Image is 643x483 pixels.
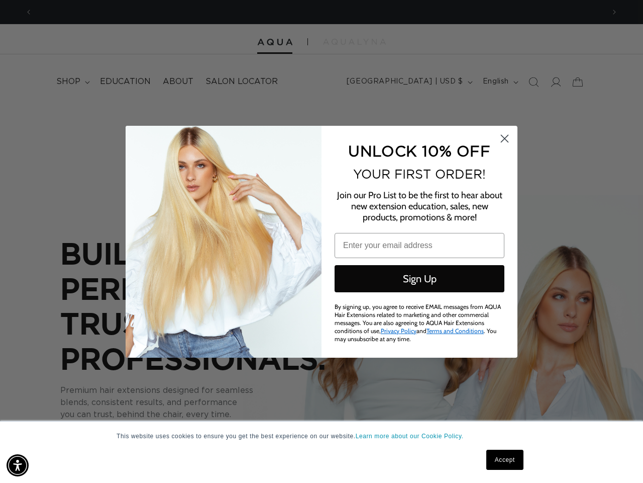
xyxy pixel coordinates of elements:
a: Accept [486,450,523,470]
div: Accessibility Menu [7,454,29,476]
span: YOUR FIRST ORDER! [353,167,486,181]
a: Privacy Policy [381,327,416,335]
span: Join our Pro List to be the first to hear about new extension education, sales, new products, pro... [337,190,502,223]
img: daab8b0d-f573-4e8c-a4d0-05ad8d765127.png [126,126,321,358]
button: Close dialog [496,130,513,147]
a: Terms and Conditions [426,327,484,335]
span: UNLOCK 10% OFF [348,142,490,159]
span: By signing up, you agree to receive EMAIL messages from AQUA Hair Extensions related to marketing... [335,303,501,343]
iframe: Chat Widget [593,435,643,483]
input: Enter your email address [335,233,504,258]
p: This website uses cookies to ensure you get the best experience on our website. [117,432,526,441]
a: Learn more about our Cookie Policy. [356,433,464,440]
button: Sign Up [335,265,504,292]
